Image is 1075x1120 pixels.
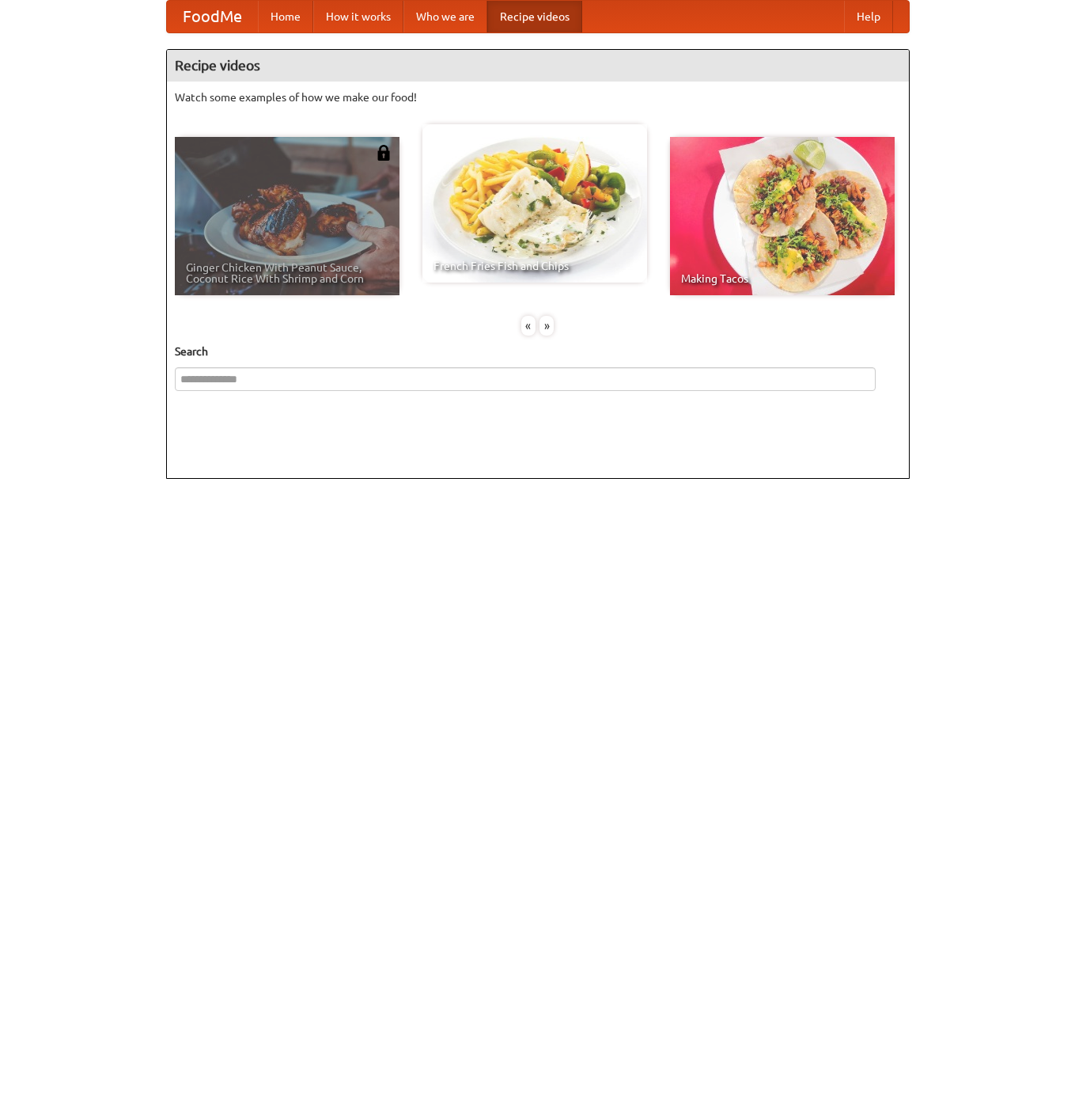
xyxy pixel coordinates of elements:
[433,260,636,271] span: French Fries Fish and Chips
[175,344,901,359] h5: Search
[167,50,909,82] h4: Recipe videos
[521,316,536,336] div: «
[313,1,403,32] a: How it works
[403,1,487,32] a: Who we are
[670,137,895,295] a: Making Tacos
[844,1,893,32] a: Help
[258,1,313,32] a: Home
[167,1,258,32] a: FoodMe
[175,89,901,105] p: Watch some examples of how we make our food!
[487,1,582,32] a: Recipe videos
[681,273,884,284] span: Making Tacos
[539,316,554,336] div: »
[376,145,392,161] img: 483408.png
[422,124,647,283] a: French Fries Fish and Chips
